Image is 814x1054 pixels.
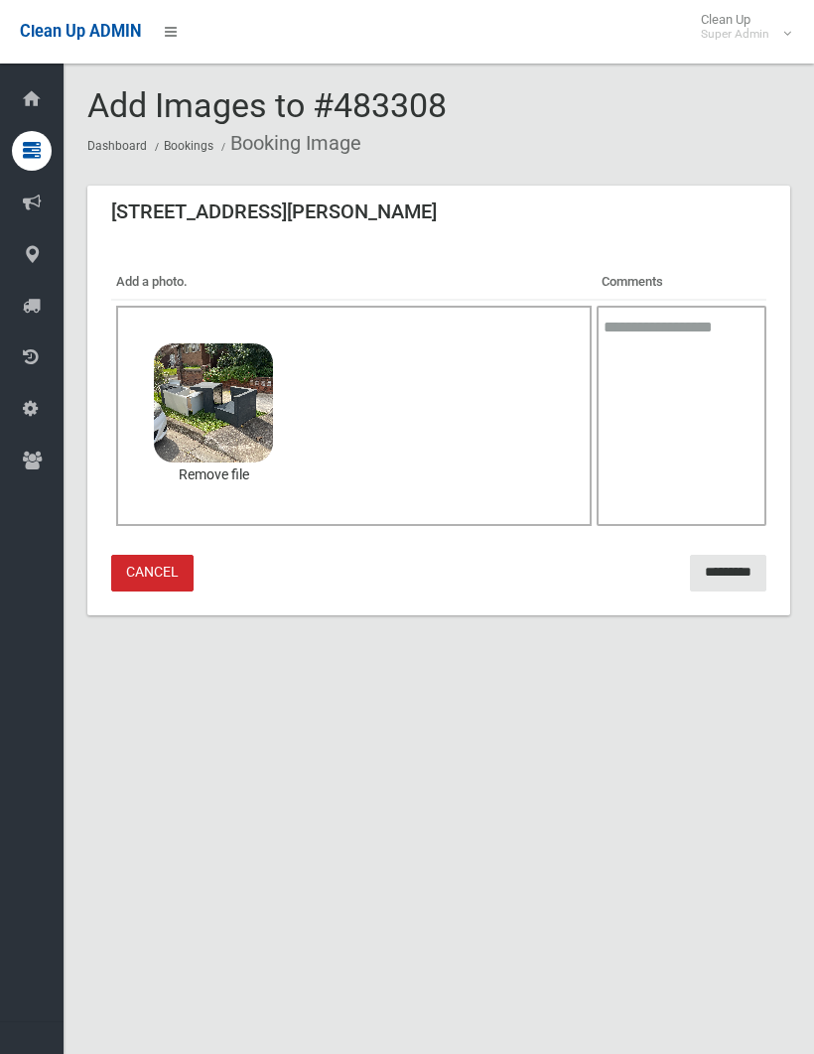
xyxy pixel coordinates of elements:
[701,27,769,42] small: Super Admin
[597,265,766,300] th: Comments
[154,462,273,488] a: Remove file
[111,265,597,300] th: Add a photo.
[87,85,447,125] span: Add Images to #483308
[87,139,147,153] a: Dashboard
[111,201,437,221] h3: [STREET_ADDRESS][PERSON_NAME]
[20,22,141,41] span: Clean Up ADMIN
[216,125,361,162] li: Booking Image
[111,555,194,592] a: Cancel
[164,139,213,153] a: Bookings
[691,12,789,42] span: Clean Up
